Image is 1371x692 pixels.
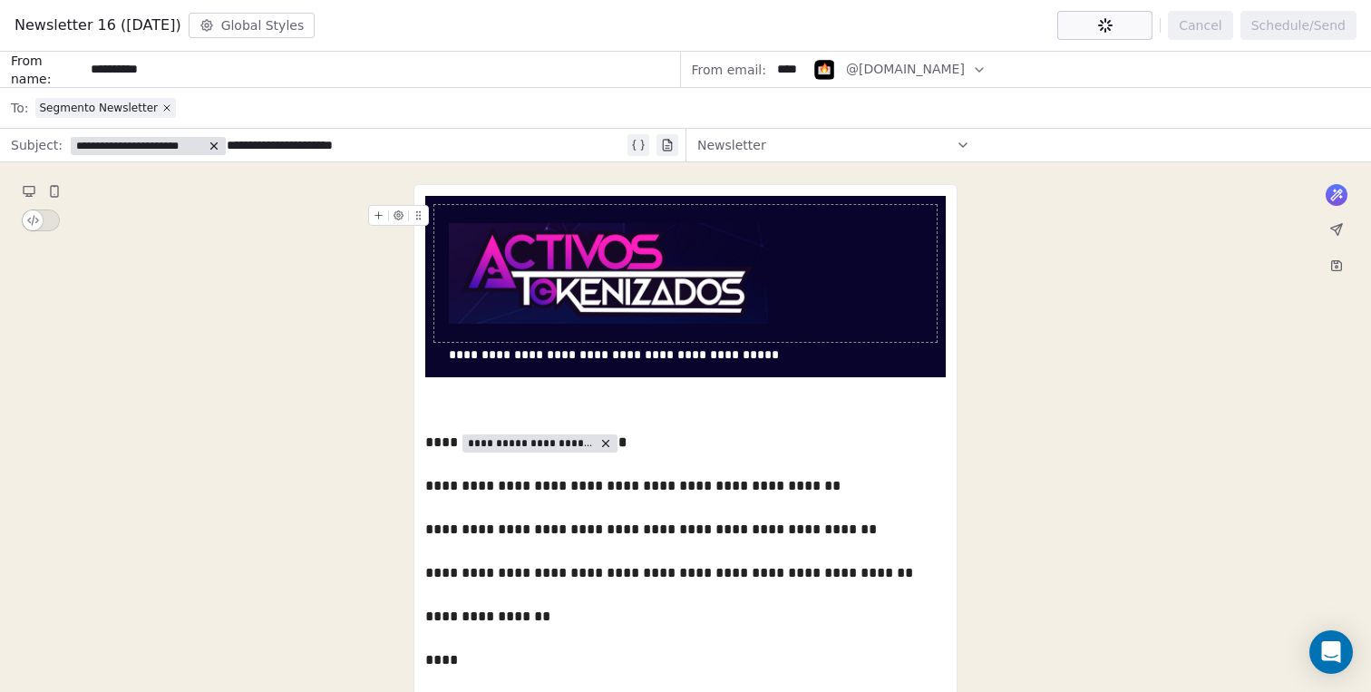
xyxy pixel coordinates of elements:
span: Newsletter 16 ([DATE]) [15,15,181,36]
span: Subject: [11,136,63,160]
span: To: [11,99,28,117]
span: Segmento Newsletter [39,101,158,115]
span: From name: [11,52,83,88]
button: Schedule/Send [1240,11,1356,40]
button: Cancel [1168,11,1232,40]
button: Global Styles [189,13,316,38]
span: Newsletter [697,136,766,154]
span: @[DOMAIN_NAME] [846,60,965,79]
div: Open Intercom Messenger [1309,630,1353,674]
span: From email: [692,61,766,79]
